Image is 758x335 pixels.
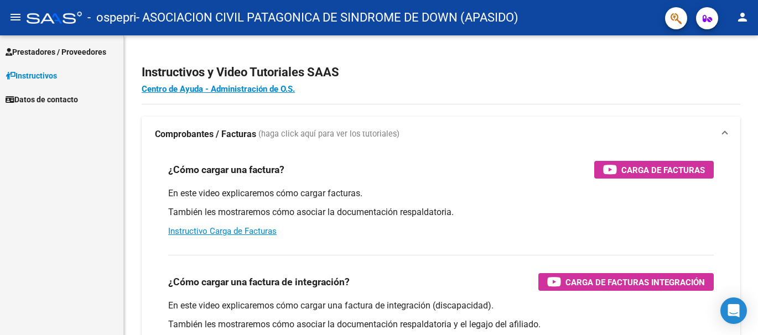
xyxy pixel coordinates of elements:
span: (haga click aquí para ver los tutoriales) [258,128,399,140]
p: También les mostraremos cómo asociar la documentación respaldatoria. [168,206,714,218]
span: Prestadores / Proveedores [6,46,106,58]
h3: ¿Cómo cargar una factura de integración? [168,274,350,290]
a: Instructivo Carga de Facturas [168,226,277,236]
span: Instructivos [6,70,57,82]
button: Carga de Facturas Integración [538,273,714,291]
mat-icon: person [736,11,749,24]
mat-icon: menu [9,11,22,24]
p: En este video explicaremos cómo cargar una factura de integración (discapacidad). [168,300,714,312]
strong: Comprobantes / Facturas [155,128,256,140]
p: En este video explicaremos cómo cargar facturas. [168,187,714,200]
span: Carga de Facturas [621,163,705,177]
h3: ¿Cómo cargar una factura? [168,162,284,177]
span: Datos de contacto [6,93,78,106]
span: - ASOCIACION CIVIL PATAGONICA DE SINDROME DE DOWN (APASIDO) [136,6,518,30]
div: Open Intercom Messenger [720,297,747,324]
mat-expansion-panel-header: Comprobantes / Facturas (haga click aquí para ver los tutoriales) [142,117,740,152]
a: Centro de Ayuda - Administración de O.S. [142,84,295,94]
span: Carga de Facturas Integración [565,275,705,289]
span: - ospepri [87,6,136,30]
h2: Instructivos y Video Tutoriales SAAS [142,62,740,83]
button: Carga de Facturas [594,161,714,179]
p: También les mostraremos cómo asociar la documentación respaldatoria y el legajo del afiliado. [168,318,714,331]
